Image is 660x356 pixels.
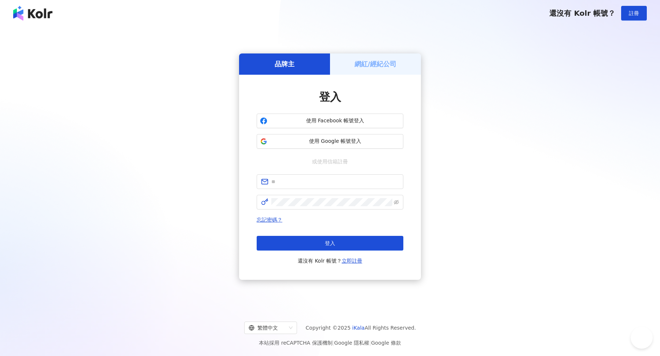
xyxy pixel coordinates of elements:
a: 忘記密碼？ [257,217,282,223]
span: Copyright © 2025 All Rights Reserved. [306,323,416,332]
span: | [369,340,371,346]
span: 使用 Google 帳號登入 [270,138,400,145]
span: 還沒有 Kolr 帳號？ [298,256,362,265]
img: logo [13,6,52,21]
button: 註冊 [621,6,647,21]
button: 使用 Facebook 帳號登入 [257,114,403,128]
a: 立即註冊 [342,258,362,264]
iframe: Help Scout Beacon - Open [631,327,653,349]
button: 登入 [257,236,403,251]
button: 使用 Google 帳號登入 [257,134,403,149]
a: iKala [352,325,365,331]
span: 本站採用 reCAPTCHA 保護機制 [259,338,401,347]
span: 使用 Facebook 帳號登入 [270,117,400,125]
span: | [333,340,334,346]
span: eye-invisible [394,200,399,205]
h5: 品牌主 [275,59,294,68]
span: 或使用信箱註冊 [307,157,353,166]
span: 登入 [319,90,341,103]
span: 登入 [325,240,335,246]
a: Google 隱私權 [334,340,369,346]
a: Google 條款 [371,340,401,346]
div: 繁體中文 [249,322,286,334]
span: 還沒有 Kolr 帳號？ [549,9,615,18]
span: 註冊 [629,10,639,16]
h5: 網紅/經紀公司 [355,59,397,68]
